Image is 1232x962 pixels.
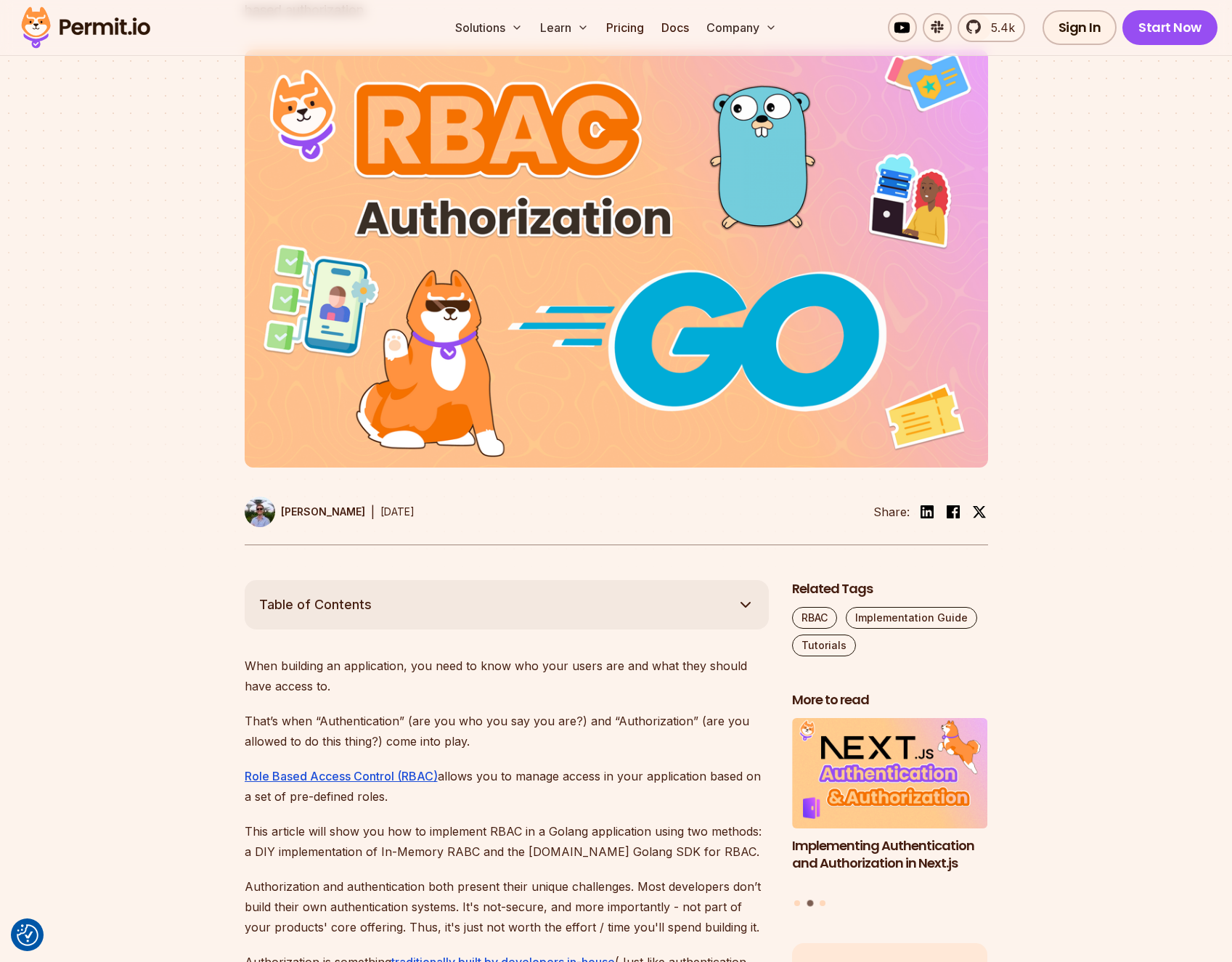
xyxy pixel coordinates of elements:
p: [PERSON_NAME] [281,505,365,519]
span: Table of Contents [259,595,372,615]
p: When building an application, you need to know who your users are and what they should have acces... [245,656,769,696]
a: Pricing [600,13,650,42]
img: How to Implement Role-Based Access Control (RBAC) Authorization in Golang [245,49,988,468]
h2: More to read [792,691,988,709]
a: Sign In [1043,10,1117,45]
a: Start Now [1122,10,1217,45]
p: That’s when “Authentication” (are you who you say you are?) and “Authorization” (are you allowed ... [245,711,769,751]
p: Authorization and authentication both present their unique challenges. Most developers don’t buil... [245,876,769,937]
button: Go to slide 2 [807,900,813,906]
img: linkedin [918,503,936,521]
h2: Related Tags [792,580,988,598]
img: twitter [972,505,987,519]
h3: Implementing Authentication and Authorization in Next.js [792,837,988,873]
button: Consent Preferences [17,924,38,946]
a: RBAC [792,607,837,629]
a: [PERSON_NAME] [245,497,365,527]
button: Company [701,13,783,42]
img: facebook [945,503,962,521]
p: allows you to manage access in your application based on a set of pre-defined roles. [245,766,769,807]
div: | [371,503,375,521]
a: Implementation Guide [846,607,977,629]
a: Implementing Authentication and Authorization in Next.jsImplementing Authentication and Authoriza... [792,718,988,891]
li: Share: [873,503,910,521]
button: Solutions [449,13,529,42]
p: This article will show you how to implement RBAC in a Golang application using two methods: a DIY... [245,821,769,862]
button: Table of Contents [245,580,769,629]
li: 2 of 3 [792,718,988,891]
img: Revisit consent button [17,924,38,946]
img: James Jarvis [245,497,275,527]
time: [DATE] [380,505,415,518]
a: Tutorials [792,635,856,656]
div: Posts [792,718,988,908]
button: Go to slide 3 [820,900,825,906]
img: Permit logo [15,3,157,52]
a: Role Based Access Control (RBAC) [245,769,438,783]
img: Implementing Authentication and Authorization in Next.js [792,718,988,828]
button: Go to slide 1 [794,900,800,906]
button: Learn [534,13,595,42]
a: Docs [656,13,695,42]
a: 5.4k [958,13,1025,42]
span: 5.4k [982,19,1015,36]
